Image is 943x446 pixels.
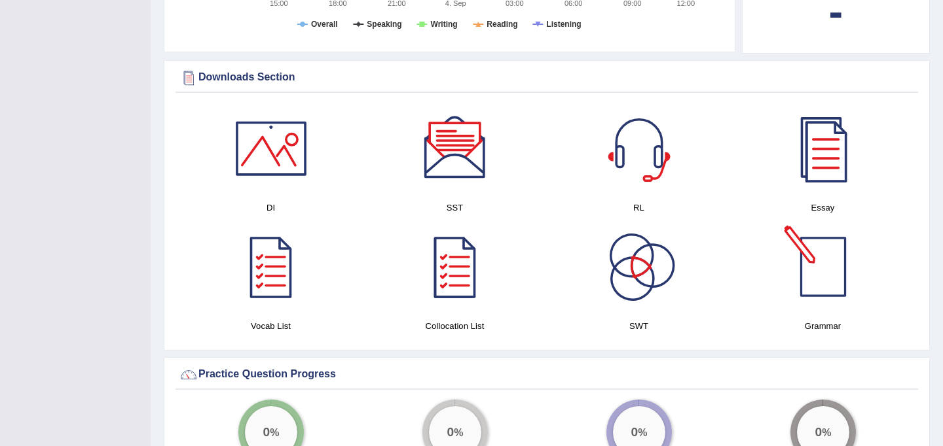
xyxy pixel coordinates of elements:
[263,425,270,439] big: 0
[553,319,724,333] h4: SWT
[185,201,356,214] h4: DI
[179,68,915,88] div: Downloads Section
[311,20,338,29] tspan: Overall
[737,201,908,214] h4: Essay
[369,319,540,333] h4: Collocation List
[553,201,724,214] h4: RL
[815,425,822,439] big: 0
[487,20,517,29] tspan: Reading
[431,20,458,29] tspan: Writing
[737,319,908,333] h4: Grammar
[447,425,454,439] big: 0
[546,20,581,29] tspan: Listening
[185,319,356,333] h4: Vocab List
[367,20,401,29] tspan: Speaking
[631,425,638,439] big: 0
[369,201,540,214] h4: SST
[179,365,915,385] div: Practice Question Progress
